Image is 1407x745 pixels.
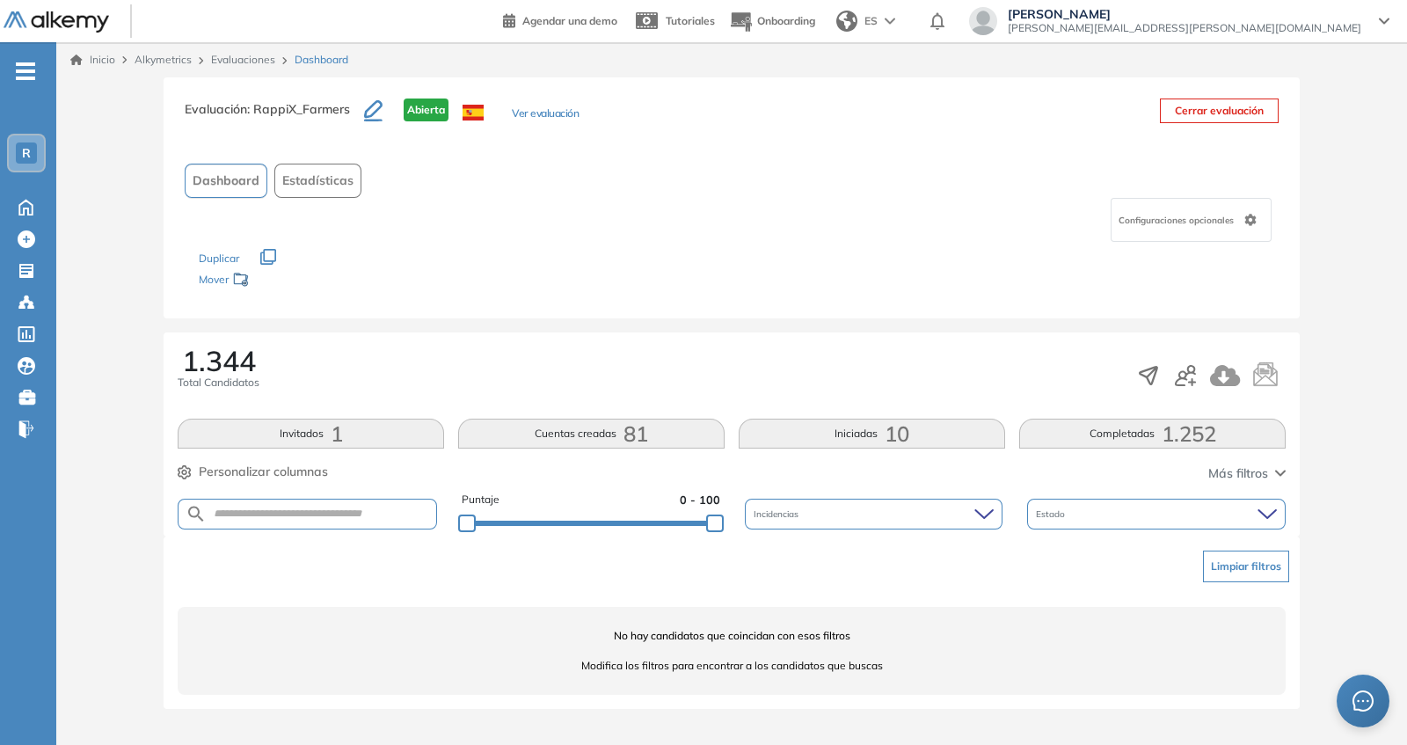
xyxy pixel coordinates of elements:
button: Cuentas creadas81 [458,419,725,449]
i: - [16,69,35,73]
a: Evaluaciones [211,53,275,66]
span: Agendar una demo [522,14,617,27]
span: Tutoriales [666,14,715,27]
span: Duplicar [199,252,239,265]
span: 0 - 100 [680,492,720,508]
span: Puntaje [462,492,499,508]
span: Más filtros [1208,464,1268,483]
button: Más filtros [1208,464,1286,483]
button: Completadas1.252 [1019,419,1286,449]
button: Dashboard [185,164,267,198]
a: Agendar una demo [503,9,617,30]
span: Dashboard [295,52,348,68]
span: Estado [1036,508,1068,521]
span: Total Candidatos [178,375,259,391]
a: Inicio [70,52,115,68]
span: No hay candidatos que coincidan con esos filtros [178,628,1286,644]
span: Onboarding [757,14,815,27]
div: Incidencias [745,499,1003,530]
span: 1.344 [182,347,256,375]
button: Cerrar evaluación [1160,99,1279,123]
button: Iniciadas10 [739,419,1005,449]
span: message [1352,690,1374,712]
span: Abierta [404,99,448,121]
span: Alkymetrics [135,53,192,66]
button: Invitados1 [178,419,444,449]
img: world [836,11,857,32]
span: Personalizar columnas [199,463,328,481]
h3: Evaluación [185,99,364,135]
span: Dashboard [193,172,259,190]
span: : RappiX_Farmers [247,101,350,117]
span: [PERSON_NAME] [1008,7,1361,21]
button: Limpiar filtros [1203,551,1289,582]
span: ES [864,13,878,29]
span: Configuraciones opcionales [1119,214,1237,227]
span: Estadísticas [282,172,354,190]
img: Logo [4,11,109,33]
button: Personalizar columnas [178,463,328,481]
button: Ver evaluación [512,106,579,124]
button: Onboarding [729,3,815,40]
div: Configuraciones opcionales [1111,198,1272,242]
img: SEARCH_ALT [186,503,207,525]
span: [PERSON_NAME][EMAIL_ADDRESS][PERSON_NAME][DOMAIN_NAME] [1008,21,1361,35]
div: Mover [199,265,375,297]
div: Estado [1027,499,1286,530]
span: R [22,146,31,160]
span: Modifica los filtros para encontrar a los candidatos que buscas [178,658,1286,674]
button: Estadísticas [274,164,361,198]
img: arrow [885,18,895,25]
img: ESP [463,105,484,121]
span: Incidencias [754,508,802,521]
